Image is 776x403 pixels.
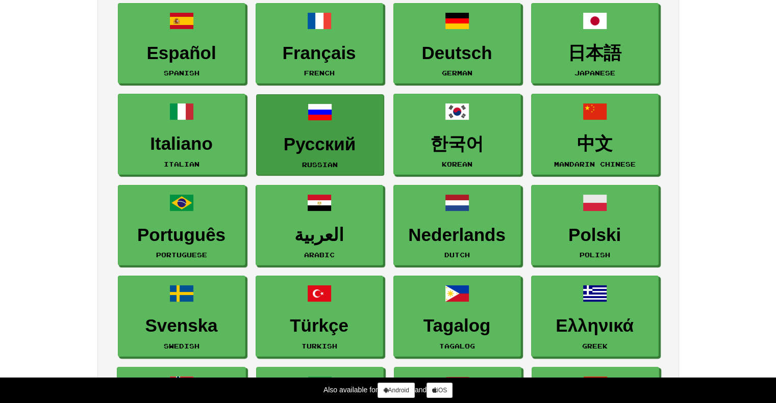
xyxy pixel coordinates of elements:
a: SvenskaSwedish [118,276,245,357]
small: Korean [442,160,472,168]
a: Android [378,383,414,398]
h3: Italiano [123,134,240,154]
small: Mandarin Chinese [554,160,636,168]
h3: 中文 [537,134,653,154]
small: German [442,69,472,76]
small: Portuguese [156,251,207,258]
a: العربيةArabic [256,185,383,266]
a: DeutschGerman [393,3,521,84]
h3: Svenska [123,316,240,336]
small: Dutch [444,251,470,258]
small: Swedish [164,342,199,350]
h3: Ελληνικά [537,316,653,336]
h3: Deutsch [399,43,515,63]
a: РусскийRussian [256,94,384,175]
small: Spanish [164,69,199,76]
h3: Polski [537,225,653,245]
small: Japanese [574,69,615,76]
a: 日本語Japanese [531,3,659,84]
h3: Nederlands [399,225,515,245]
small: Turkish [302,342,337,350]
a: NederlandsDutch [393,185,521,266]
h3: Русский [262,135,378,154]
small: Italian [164,160,199,168]
a: 中文Mandarin Chinese [531,94,659,175]
small: Russian [302,161,338,168]
h3: Türkçe [261,316,378,336]
h3: Tagalog [399,316,515,336]
small: French [304,69,335,76]
h3: العربية [261,225,378,245]
h3: Français [261,43,378,63]
small: Tagalog [439,342,475,350]
a: iOS [427,383,453,398]
a: 한국어Korean [393,94,521,175]
h3: Português [123,225,240,245]
a: TagalogTagalog [393,276,521,357]
h3: 日本語 [537,43,653,63]
h3: 한국어 [399,134,515,154]
a: PortuguêsPortuguese [118,185,245,266]
small: Polish [580,251,610,258]
a: PolskiPolish [531,185,659,266]
a: FrançaisFrench [256,3,383,84]
small: Greek [582,342,608,350]
small: Arabic [304,251,335,258]
a: EspañolSpanish [118,3,245,84]
a: ΕλληνικάGreek [531,276,659,357]
h3: Español [123,43,240,63]
a: TürkçeTurkish [256,276,383,357]
a: ItalianoItalian [118,94,245,175]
